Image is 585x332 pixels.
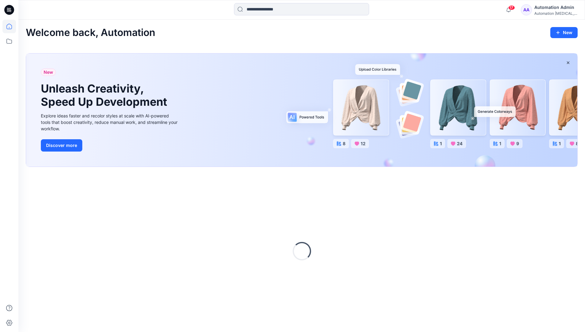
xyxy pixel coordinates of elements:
div: AA [521,4,532,15]
div: Automation Admin [534,4,577,11]
a: Discover more [41,139,179,152]
h2: Welcome back, Automation [26,27,155,38]
button: New [550,27,578,38]
span: 17 [508,5,515,10]
div: Explore ideas faster and recolor styles at scale with AI-powered tools that boost creativity, red... [41,113,179,132]
button: Discover more [41,139,82,152]
h1: Unleash Creativity, Speed Up Development [41,82,170,109]
span: New [44,69,53,76]
div: Automation [MEDICAL_DATA]... [534,11,577,16]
